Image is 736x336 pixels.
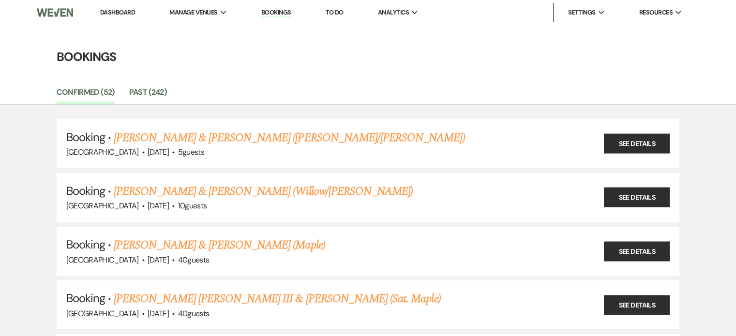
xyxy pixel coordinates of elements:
[100,8,135,16] a: Dashboard
[604,295,670,315] a: See Details
[148,147,169,157] span: [DATE]
[37,2,73,23] img: Weven Logo
[148,201,169,211] span: [DATE]
[114,129,465,146] a: [PERSON_NAME] & [PERSON_NAME] ([PERSON_NAME]/[PERSON_NAME])
[169,8,217,17] span: Manage Venues
[378,8,409,17] span: Analytics
[66,147,139,157] span: [GEOGRAPHIC_DATA]
[568,8,596,17] span: Settings
[129,86,167,104] a: Past (242)
[114,236,325,254] a: [PERSON_NAME] & [PERSON_NAME] (Maple)
[178,147,205,157] span: 5 guests
[261,8,291,17] a: Bookings
[178,255,210,265] span: 40 guests
[114,183,413,200] a: [PERSON_NAME] & [PERSON_NAME] (Willow/[PERSON_NAME])
[639,8,673,17] span: Resources
[178,308,210,319] span: 40 guests
[66,183,105,198] span: Booking
[66,308,139,319] span: [GEOGRAPHIC_DATA]
[66,291,105,306] span: Booking
[604,188,670,207] a: See Details
[604,241,670,261] a: See Details
[20,48,717,65] h4: Bookings
[66,255,139,265] span: [GEOGRAPHIC_DATA]
[66,237,105,252] span: Booking
[604,134,670,154] a: See Details
[326,8,344,16] a: To Do
[66,201,139,211] span: [GEOGRAPHIC_DATA]
[178,201,207,211] span: 10 guests
[57,86,115,104] a: Confirmed (52)
[148,255,169,265] span: [DATE]
[148,308,169,319] span: [DATE]
[114,290,440,307] a: [PERSON_NAME] [PERSON_NAME] III & [PERSON_NAME] (Sat. Maple)
[66,130,105,145] span: Booking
